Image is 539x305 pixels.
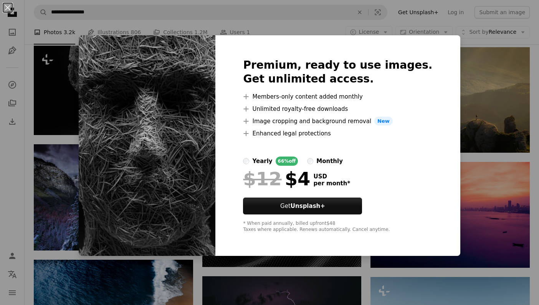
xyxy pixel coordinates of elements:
[243,158,249,164] input: yearly66%off
[313,180,350,187] span: per month *
[243,169,310,189] div: $4
[316,157,343,166] div: monthly
[79,35,215,256] img: premium_photo-1686546766850-f857e964814f
[243,92,432,101] li: Members-only content added monthly
[307,158,313,164] input: monthly
[276,157,298,166] div: 66% off
[243,58,432,86] h2: Premium, ready to use images. Get unlimited access.
[243,221,432,233] div: * When paid annually, billed upfront $48 Taxes where applicable. Renews automatically. Cancel any...
[374,117,393,126] span: New
[243,129,432,138] li: Enhanced legal protections
[243,117,432,126] li: Image cropping and background removal
[243,104,432,114] li: Unlimited royalty-free downloads
[243,198,362,214] button: GetUnsplash+
[243,169,281,189] span: $12
[291,203,325,209] strong: Unsplash+
[252,157,272,166] div: yearly
[313,173,350,180] span: USD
